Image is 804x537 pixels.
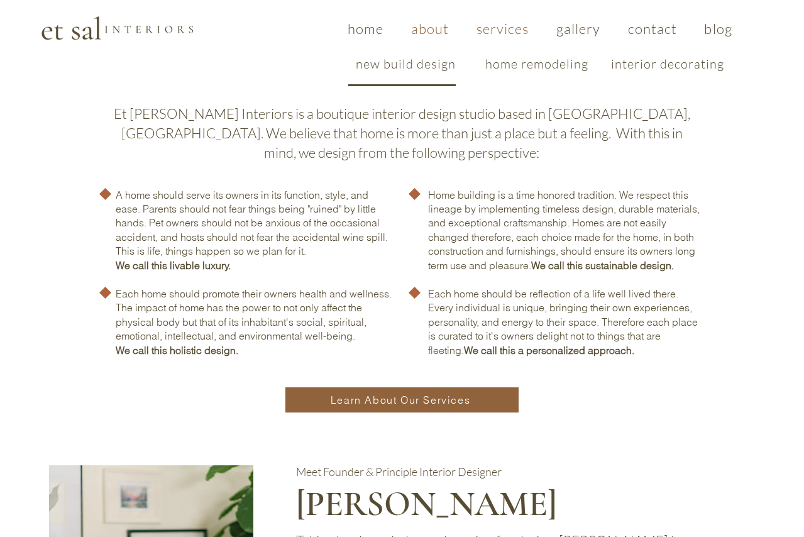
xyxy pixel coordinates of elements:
[40,15,194,41] img: Et Sal Logo
[428,287,705,357] p: Each home should be reflection of a life well lived there. Every individual is unique, bringing t...
[343,50,469,78] a: new build design
[628,20,678,37] span: contact
[428,188,705,272] p: Home building is a time honored tradition. We respect this lineage by implementing timeless desig...
[411,20,449,37] span: about
[356,56,456,72] span: new build design
[337,14,744,43] nav: Site
[545,14,612,43] a: gallery
[693,14,744,43] a: blog
[611,56,724,72] span: interior decorating
[531,259,674,272] span: We call this sustainable design.
[265,23,539,89] span: The Et [PERSON_NAME] Difference
[337,43,744,84] div: services
[116,188,392,272] p: A home should serve its owners in its function, style, and ease. Parents should not fear things b...
[400,14,460,43] a: about
[605,50,730,78] a: interior decorating
[285,387,519,412] a: Learn About Our Services
[331,394,470,406] span: Learn About Our Services
[336,14,395,43] a: home
[704,20,732,37] span: blog
[111,104,693,162] p: Et [PERSON_NAME] Interiors is a boutique interior design studio based in [GEOGRAPHIC_DATA], [GEOG...
[485,56,588,72] span: home remodeling
[296,465,502,479] span: Meet Founder & Principle Interior Designer
[116,259,231,272] span: We call this livable luxury.
[116,287,392,357] p: Each home should promote their owners health and wellness. The impact of home has the power to no...
[464,344,634,357] span: We call this a personalized approach.
[116,344,238,357] span: We call this holistic design.
[348,20,383,37] span: home
[465,14,540,43] a: services
[474,50,600,78] a: home remodeling
[556,20,601,37] span: gallery
[617,14,688,43] a: contact
[296,483,557,525] span: [PERSON_NAME]
[476,20,529,37] span: services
